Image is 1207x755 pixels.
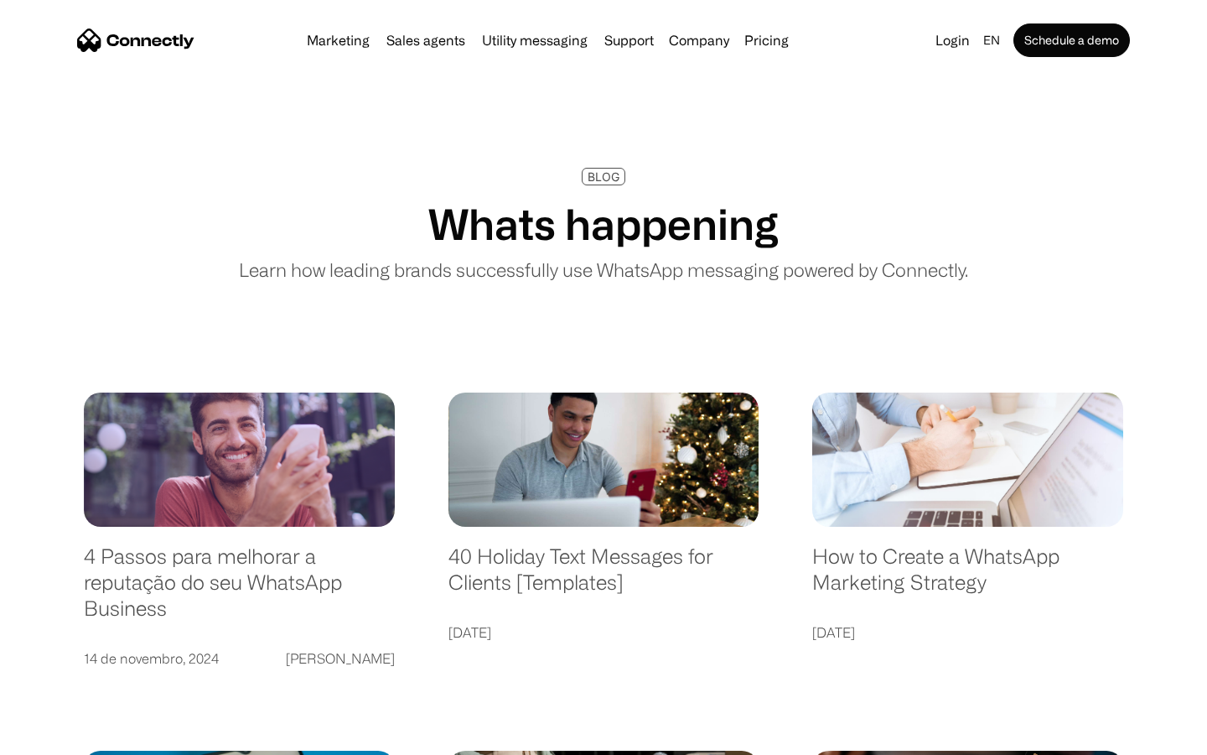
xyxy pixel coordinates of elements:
div: BLOG [588,170,619,183]
div: Company [669,29,729,52]
a: home [77,28,194,53]
a: Marketing [300,34,376,47]
div: en [976,29,1010,52]
a: Support [598,34,660,47]
div: 14 de novembro, 2024 [84,647,219,670]
a: 40 Holiday Text Messages for Clients [Templates] [448,544,759,612]
a: 4 Passos para melhorar a reputação do seu WhatsApp Business [84,544,395,638]
h1: Whats happening [428,199,779,249]
div: en [983,29,1000,52]
div: [DATE] [448,621,491,644]
a: Pricing [738,34,795,47]
a: Utility messaging [475,34,594,47]
a: Schedule a demo [1013,23,1130,57]
a: Sales agents [380,34,472,47]
div: Company [664,29,734,52]
div: [DATE] [812,621,855,644]
div: [PERSON_NAME] [286,647,395,670]
a: How to Create a WhatsApp Marketing Strategy [812,544,1123,612]
a: Login [929,29,976,52]
p: Learn how leading brands successfully use WhatsApp messaging powered by Connectly. [239,256,968,284]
